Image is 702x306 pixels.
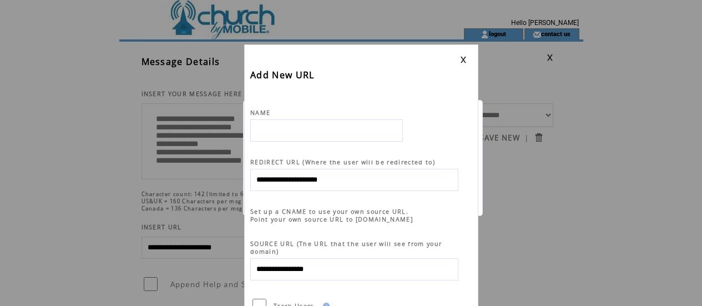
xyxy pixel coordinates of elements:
span: REDIRECT URL (Where the user will be redirected to) [250,158,435,166]
span: NAME [250,109,270,117]
span: SOURCE URL (The URL that the user will see from your domain) [250,240,442,255]
span: Add New URL [250,69,315,81]
span: Set up a CNAME to use your own source URL. [250,208,408,215]
span: Point your own source URL to [DOMAIN_NAME] [250,215,413,223]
